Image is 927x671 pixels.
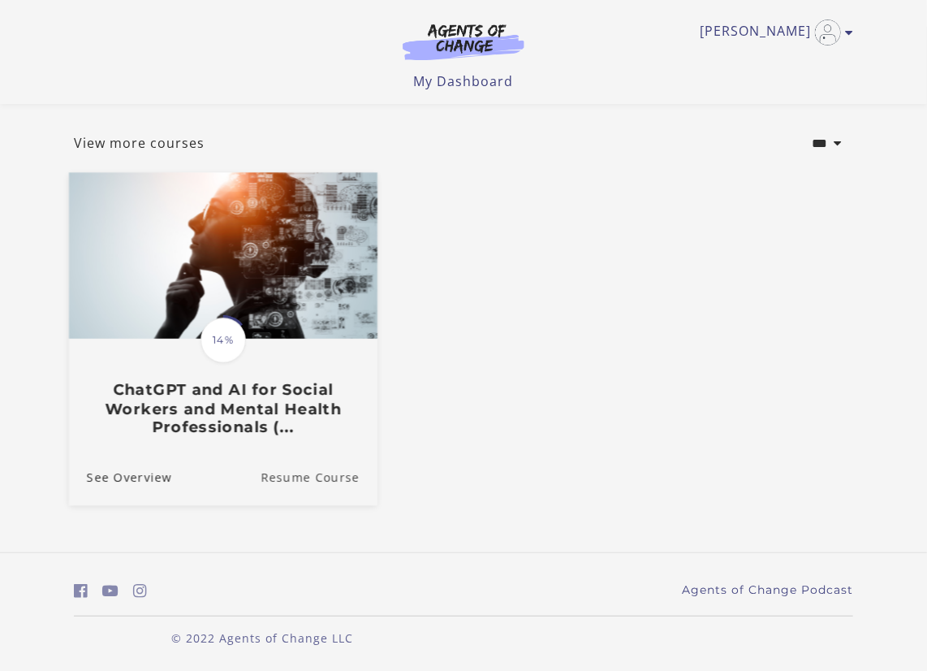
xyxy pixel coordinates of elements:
a: https://www.youtube.com/c/AgentsofChangeTestPrepbyMeaganMitchell (Open in a new window) [102,579,119,603]
img: Agents of Change Logo [386,23,541,60]
span: 14% [200,318,246,363]
a: ChatGPT and AI for Social Workers and Mental Health Professionals (...: See Overview [69,451,172,505]
i: https://www.instagram.com/agentsofchangeprep/ (Open in a new window) [133,583,147,599]
i: https://www.youtube.com/c/AgentsofChangeTestPrepbyMeaganMitchell (Open in a new window) [102,583,119,599]
p: © 2022 Agents of Change LLC [74,630,451,647]
h3: ChatGPT and AI for Social Workers and Mental Health Professionals (... [87,381,360,438]
a: View more courses [74,133,205,153]
i: https://www.facebook.com/groups/aswbtestprep (Open in a new window) [74,583,88,599]
a: ChatGPT and AI for Social Workers and Mental Health Professionals (...: Resume Course [261,451,377,505]
a: Toggle menu [700,19,845,45]
a: My Dashboard [414,72,514,90]
a: https://www.facebook.com/groups/aswbtestprep (Open in a new window) [74,579,88,603]
a: https://www.instagram.com/agentsofchangeprep/ (Open in a new window) [133,579,147,603]
a: Agents of Change Podcast [682,582,853,599]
